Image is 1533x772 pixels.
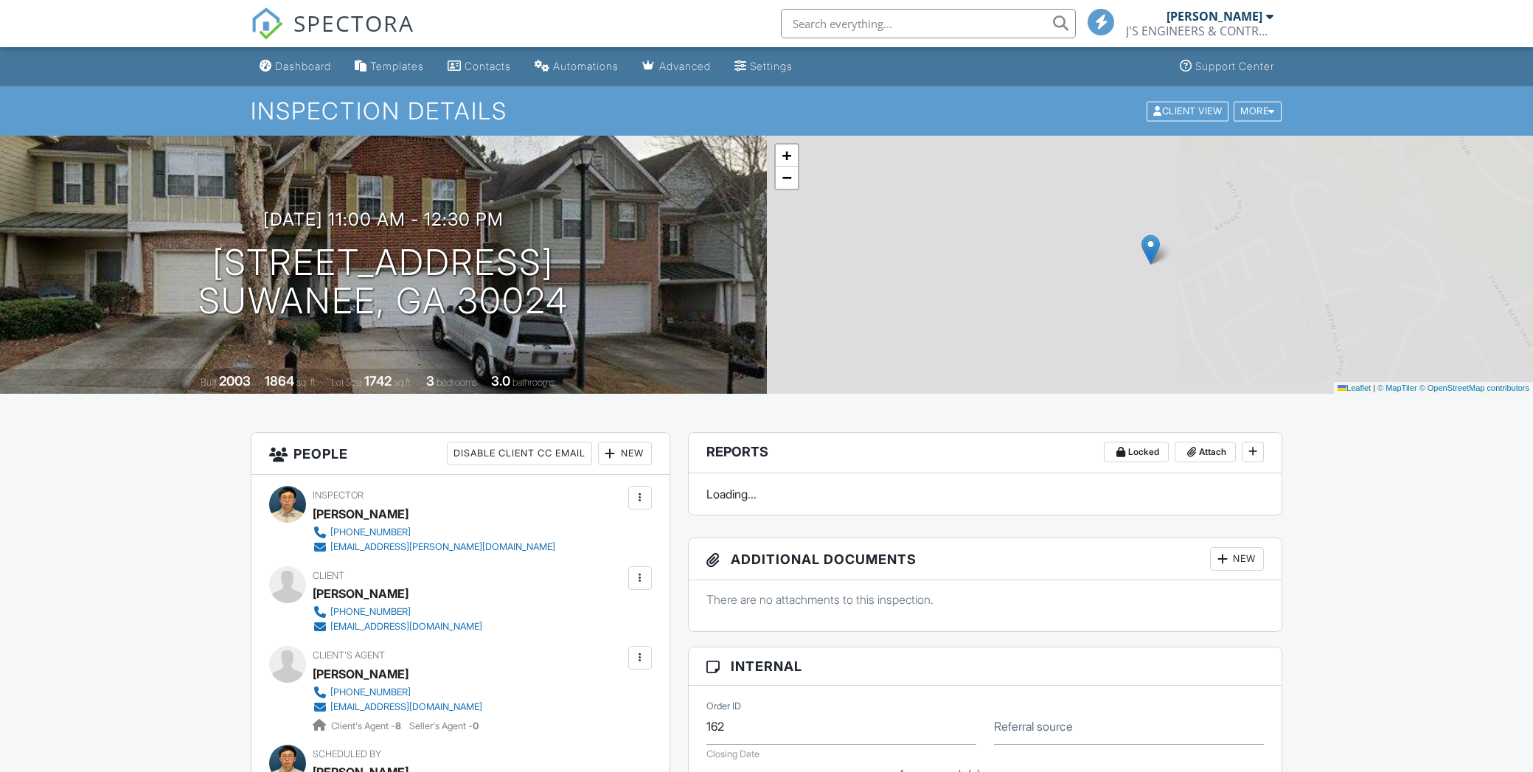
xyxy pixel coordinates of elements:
h3: Additional Documents [689,538,1282,580]
label: Closing Date [706,748,759,759]
div: 2003 [219,373,251,389]
p: There are no attachments to this inspection. [706,591,1265,608]
div: [EMAIL_ADDRESS][DOMAIN_NAME] [330,621,482,633]
a: Leaflet [1338,383,1371,392]
span: sq.ft. [394,377,412,388]
div: 3.0 [491,373,510,389]
a: [PHONE_NUMBER] [313,525,555,540]
a: Advanced [636,53,717,80]
input: Search everything... [781,9,1076,38]
a: Support Center [1174,53,1280,80]
span: Client's Agent [313,650,385,661]
h3: [DATE] 11:00 am - 12:30 pm [263,209,504,229]
span: Seller's Agent - [409,720,479,731]
div: 3 [426,373,434,389]
a: [EMAIL_ADDRESS][DOMAIN_NAME] [313,619,482,634]
div: More [1234,101,1282,121]
div: [EMAIL_ADDRESS][PERSON_NAME][DOMAIN_NAME] [330,541,555,553]
a: Client View [1145,105,1232,116]
a: Automations (Basic) [529,53,625,80]
strong: 8 [395,720,401,731]
label: Order ID [706,700,741,713]
a: © OpenStreetMap contributors [1419,383,1529,392]
a: © MapTiler [1377,383,1417,392]
div: [PHONE_NUMBER] [330,526,411,538]
h1: Inspection Details [251,98,1283,124]
img: The Best Home Inspection Software - Spectora [251,7,283,40]
img: Marker [1141,234,1160,265]
a: [PERSON_NAME] [313,663,409,685]
div: Client View [1147,101,1228,121]
div: Advanced [659,60,711,72]
div: Support Center [1195,60,1274,72]
a: [PHONE_NUMBER] [313,605,482,619]
span: sq. ft. [296,377,317,388]
span: Lot Size [331,377,362,388]
span: Built [201,377,217,388]
h1: [STREET_ADDRESS] Suwanee, GA 30024 [198,243,569,321]
span: Client [313,570,344,581]
div: J'S ENGINEERS & CONTRACTORS [1126,24,1273,38]
a: Contacts [442,53,517,80]
div: [PHONE_NUMBER] [330,686,411,698]
span: Client's Agent - [331,720,403,731]
a: SPECTORA [251,20,414,51]
div: 1742 [364,373,392,389]
span: bedrooms [437,377,477,388]
div: Automations [553,60,619,72]
h3: People [251,433,670,475]
a: Settings [729,53,799,80]
div: 1864 [265,373,294,389]
div: New [1210,547,1264,571]
div: Settings [750,60,793,72]
span: Inspector [313,490,364,501]
h3: Internal [689,647,1282,686]
div: [EMAIL_ADDRESS][DOMAIN_NAME] [330,701,482,713]
a: [EMAIL_ADDRESS][DOMAIN_NAME] [313,700,482,714]
a: Templates [349,53,430,80]
div: Contacts [465,60,511,72]
div: [PERSON_NAME] [1167,9,1262,24]
span: + [782,146,791,164]
div: [PERSON_NAME] [313,583,409,605]
span: − [782,168,791,187]
div: Templates [370,60,424,72]
div: New [598,442,652,465]
span: Scheduled By [313,748,381,759]
a: Zoom in [776,145,798,167]
span: | [1373,383,1375,392]
a: Dashboard [254,53,337,80]
div: Dashboard [275,60,331,72]
span: bathrooms [512,377,555,388]
span: SPECTORA [293,7,414,38]
a: Zoom out [776,167,798,189]
strong: 0 [473,720,479,731]
div: Disable Client CC Email [447,442,592,465]
a: [PHONE_NUMBER] [313,685,482,700]
div: [PHONE_NUMBER] [330,606,411,618]
a: [EMAIL_ADDRESS][PERSON_NAME][DOMAIN_NAME] [313,540,555,554]
div: [PERSON_NAME] [313,503,409,525]
label: Referral source [994,718,1073,734]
